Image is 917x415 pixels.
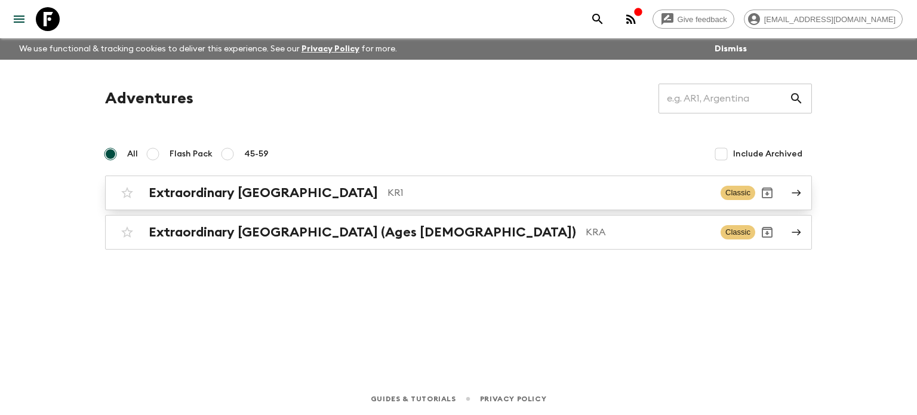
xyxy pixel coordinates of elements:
span: Classic [721,186,755,200]
button: Archive [755,181,779,205]
span: [EMAIL_ADDRESS][DOMAIN_NAME] [758,15,902,24]
button: menu [7,7,31,31]
h2: Extraordinary [GEOGRAPHIC_DATA] (Ages [DEMOGRAPHIC_DATA]) [149,225,576,240]
h2: Extraordinary [GEOGRAPHIC_DATA] [149,185,378,201]
a: Give feedback [653,10,734,29]
a: Privacy Policy [301,45,359,53]
span: Flash Pack [170,148,213,160]
p: We use functional & tracking cookies to deliver this experience. See our for more. [14,38,402,60]
button: search adventures [586,7,610,31]
span: Include Archived [733,148,802,160]
span: 45-59 [244,148,269,160]
button: Archive [755,220,779,244]
a: Privacy Policy [480,392,546,405]
a: Extraordinary [GEOGRAPHIC_DATA] (Ages [DEMOGRAPHIC_DATA])KRAClassicArchive [105,215,812,250]
span: All [127,148,138,160]
span: Give feedback [671,15,734,24]
button: Dismiss [712,41,750,57]
a: Extraordinary [GEOGRAPHIC_DATA]KR1ClassicArchive [105,176,812,210]
p: KR1 [387,186,711,200]
h1: Adventures [105,87,193,110]
p: KRA [586,225,711,239]
input: e.g. AR1, Argentina [658,82,789,115]
a: Guides & Tutorials [371,392,456,405]
div: [EMAIL_ADDRESS][DOMAIN_NAME] [744,10,903,29]
span: Classic [721,225,755,239]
